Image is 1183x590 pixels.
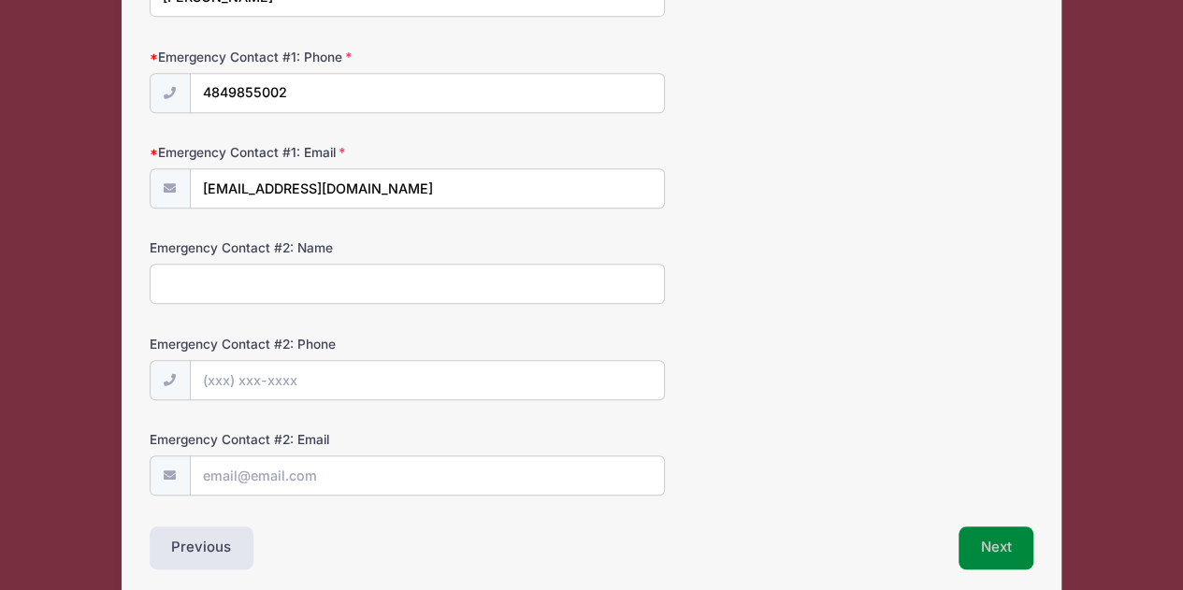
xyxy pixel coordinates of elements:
[150,430,444,449] label: Emergency Contact #2: Email
[190,360,665,400] input: (xxx) xxx-xxxx
[190,455,665,496] input: email@email.com
[150,48,444,66] label: Emergency Contact #1: Phone
[190,73,665,113] input: (xxx) xxx-xxxx
[150,238,444,257] label: Emergency Contact #2: Name
[150,335,444,353] label: Emergency Contact #2: Phone
[190,168,665,209] input: email@email.com
[959,526,1034,569] button: Next
[150,526,254,569] button: Previous
[150,143,444,162] label: Emergency Contact #1: Email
